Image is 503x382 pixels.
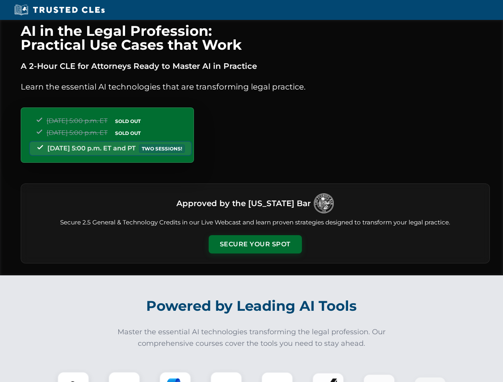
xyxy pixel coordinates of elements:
h2: Powered by Leading AI Tools [31,292,472,320]
p: A 2-Hour CLE for Attorneys Ready to Master AI in Practice [21,60,490,72]
span: SOLD OUT [112,129,143,137]
span: [DATE] 5:00 p.m. ET [47,129,108,136]
p: Master the essential AI technologies transforming the legal profession. Our comprehensive courses... [112,326,391,349]
h1: AI in the Legal Profession: Practical Use Cases that Work [21,24,490,52]
button: Secure Your Spot [209,235,302,253]
span: [DATE] 5:00 p.m. ET [47,117,108,125]
h3: Approved by the [US_STATE] Bar [176,196,311,210]
img: Trusted CLEs [12,4,107,16]
span: SOLD OUT [112,117,143,125]
p: Secure 2.5 General & Technology Credits in our Live Webcast and learn proven strategies designed ... [31,218,480,227]
img: Logo [314,193,334,213]
p: Learn the essential AI technologies that are transforming legal practice. [21,80,490,93]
